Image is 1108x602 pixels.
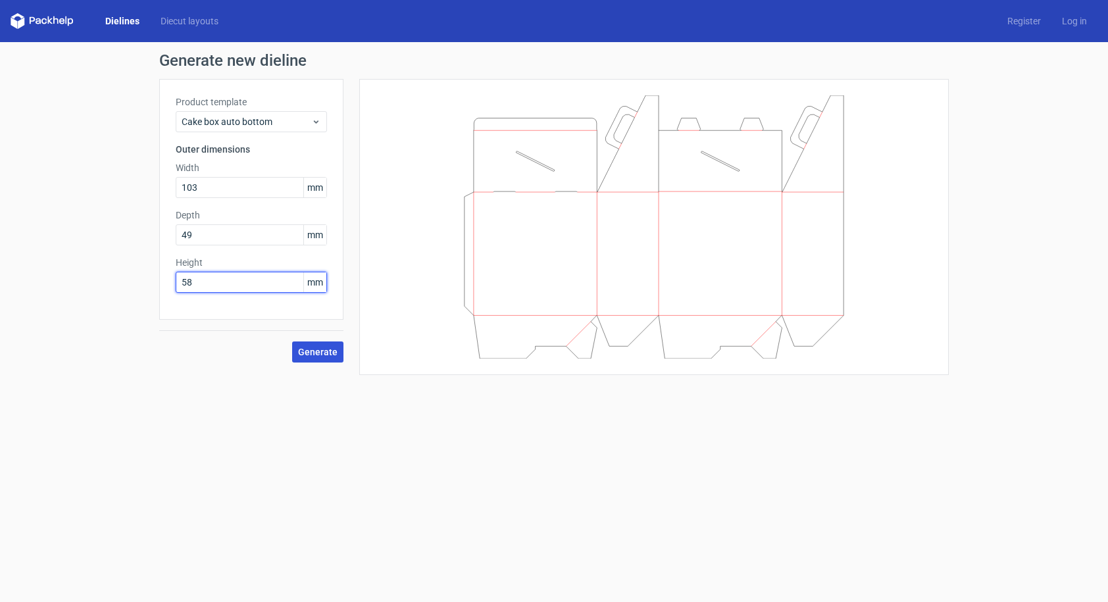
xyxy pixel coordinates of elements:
span: Generate [298,347,338,357]
a: Log in [1051,14,1097,28]
button: Generate [292,341,343,363]
label: Depth [176,209,327,222]
h1: Generate new dieline [159,53,949,68]
span: mm [303,225,326,245]
a: Dielines [95,14,150,28]
label: Height [176,256,327,269]
h3: Outer dimensions [176,143,327,156]
span: mm [303,272,326,292]
label: Product template [176,95,327,109]
a: Diecut layouts [150,14,229,28]
a: Register [997,14,1051,28]
span: Cake box auto bottom [182,115,311,128]
span: mm [303,178,326,197]
label: Width [176,161,327,174]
